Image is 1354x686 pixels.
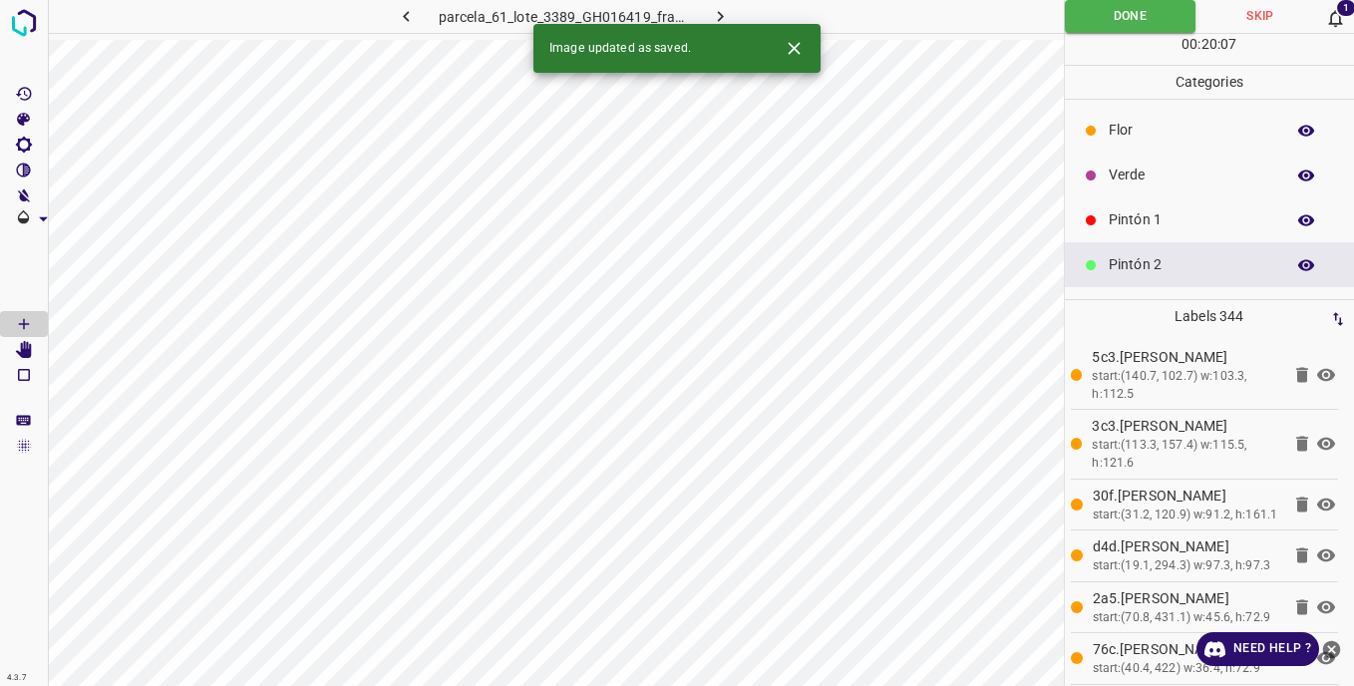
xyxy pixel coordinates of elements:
[439,5,689,33] h6: parcela_61_lote_3389_GH016419_frame_00060_58024.jpg
[1092,347,1280,368] p: 5c3.[PERSON_NAME]
[1093,557,1281,575] div: start:(19.1, 294.3) w:97.3, h:97.3
[1109,165,1274,185] p: Verde
[1109,120,1274,141] p: Flor
[1109,209,1274,230] p: Pintón 1
[1071,300,1349,333] p: Labels 344
[1093,486,1281,507] p: 30f.[PERSON_NAME]
[1093,588,1281,609] p: 2a5.[PERSON_NAME]
[1319,632,1344,666] button: close-help
[1093,536,1281,557] p: d4d.[PERSON_NAME]
[1201,34,1217,55] p: 20
[1093,660,1281,678] div: start:(40.4, 422) w:36.4, h:72.9
[1092,368,1280,403] div: start:(140.7, 102.7) w:103.3, h:112.5
[1109,254,1274,275] p: Pintón 2
[1093,639,1281,660] p: 76c.[PERSON_NAME]
[1220,34,1236,55] p: 07
[1196,632,1319,666] a: Need Help ?
[6,5,42,41] img: logo
[1182,34,1197,55] p: 00
[1092,416,1280,437] p: 3c3.[PERSON_NAME]
[1182,34,1236,65] div: : :
[549,40,691,58] span: Image updated as saved.
[776,30,813,67] button: Close
[2,670,32,686] div: 4.3.7
[1093,609,1281,627] div: start:(70.8, 431.1) w:45.6, h:72.9
[1092,437,1280,472] div: start:(113.3, 157.4) w:115.5, h:121.6
[1093,507,1281,524] div: start:(31.2, 120.9) w:91.2, h:161.1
